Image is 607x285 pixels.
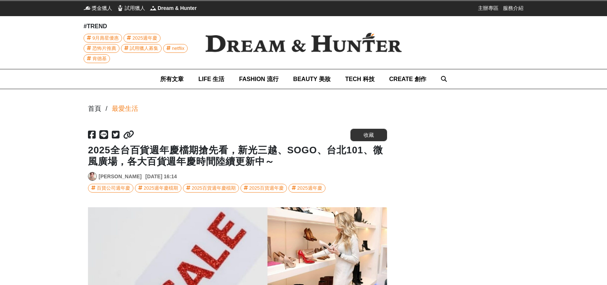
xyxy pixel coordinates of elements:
[84,34,122,43] a: 9月壽星優惠
[92,34,119,42] span: 9月壽星優惠
[84,4,91,12] img: 獎金獵人
[345,69,375,89] a: TECH 科技
[160,69,184,89] a: 所有文章
[158,4,197,12] span: Dream & Hunter
[135,184,181,193] a: 2025週年慶檔期
[288,184,325,193] a: 2025週年慶
[183,184,239,193] a: 2025百貨週年慶檔期
[88,104,101,114] div: 首頁
[192,184,236,192] div: 2025百貨週年慶檔期
[293,76,331,82] span: BEAUTY 美妝
[478,4,499,12] a: 主辦專區
[293,69,331,89] a: BEAUTY 美妝
[150,4,157,12] img: Dream & Hunter
[249,184,284,192] div: 2025百貨週年慶
[160,76,184,82] span: 所有文章
[194,21,413,64] img: Dream & Hunter
[99,173,141,180] a: [PERSON_NAME]
[172,44,184,52] span: netflix
[124,34,161,43] a: 2025週年慶
[163,44,188,53] a: netflix
[84,4,112,12] a: 獎金獵人獎金獵人
[88,172,96,180] img: Avatar
[150,4,197,12] a: Dream & HunterDream & Hunter
[97,184,130,192] div: 百貨公司週年慶
[389,69,426,89] a: CREATE 創作
[84,54,110,63] a: 肯德基
[297,184,322,192] div: 2025週年慶
[130,44,158,52] span: 試用獵人募集
[88,172,97,181] a: Avatar
[503,4,523,12] a: 服務介紹
[350,129,387,141] button: 收藏
[106,104,107,114] div: /
[117,4,145,12] a: 試用獵人試用獵人
[92,4,112,12] span: 獎金獵人
[112,104,138,114] a: 最愛生活
[88,145,387,167] h1: 2025全台百貨週年慶檔期搶先看，新光三越、SOGO、台北101、微風廣場，各大百貨週年慶時間陸續更新中～
[121,44,162,53] a: 試用獵人募集
[239,76,279,82] span: FASHION 流行
[144,184,178,192] div: 2025週年慶檔期
[239,69,279,89] a: FASHION 流行
[84,44,119,53] a: 恐怖片推薦
[198,76,224,82] span: LIFE 生活
[84,22,194,31] div: #TREND
[92,44,116,52] span: 恐怖片推薦
[92,55,107,63] span: 肯德基
[132,34,157,42] span: 2025週年慶
[345,76,375,82] span: TECH 科技
[117,4,124,12] img: 試用獵人
[240,184,287,193] a: 2025百貨週年慶
[145,173,177,180] div: [DATE] 16:14
[88,184,133,193] a: 百貨公司週年慶
[389,76,426,82] span: CREATE 創作
[198,69,224,89] a: LIFE 生活
[125,4,145,12] span: 試用獵人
